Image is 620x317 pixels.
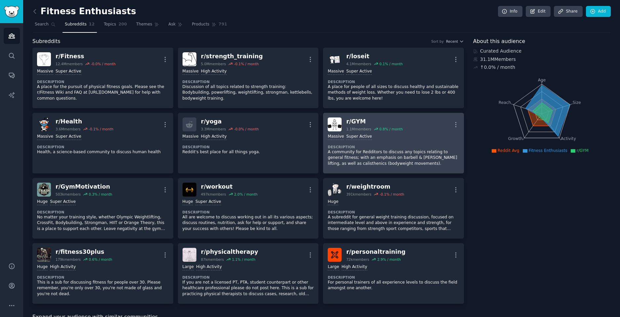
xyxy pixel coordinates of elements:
[50,199,76,205] div: Super Active
[134,19,162,33] a: Themes
[328,183,342,197] img: weightroom
[37,68,53,75] div: Massive
[328,214,459,232] p: A subreddit for general weight training discussion, focused on intermediate level and above in ex...
[37,149,169,155] p: Health, a science-based community to discuss human health
[473,48,611,55] div: Curated Audience
[37,84,169,102] p: A place for the pursuit of physical fitness goals. Please see the r/Fitness Wiki and FAQ at [URL]...
[554,6,582,17] a: Share
[65,22,87,27] span: Subreddits
[323,48,464,108] a: loseitr/loseit4.1Mmembers0.1% / monthMassiveSuper ActiveDescriptionA place for people of all size...
[32,178,173,239] a: GymMotivationr/GymMotivation503kmembers0.3% / monthHugeSuper ActiveDescriptionNo matter your trai...
[328,79,459,84] dt: Description
[328,248,342,262] img: personaltraining
[201,68,227,75] div: High Activity
[183,214,314,232] p: All are welcome to discuss working out in all its various aspects; discuss routines, nutrition, a...
[62,19,97,33] a: Subreddits12
[35,22,49,27] span: Search
[346,183,404,191] div: r/ weightroom
[342,264,367,270] div: High Activity
[379,127,403,131] div: 0.8 % / month
[380,192,404,197] div: -0.1 % / month
[234,192,258,197] div: 2.0 % / month
[323,243,464,304] a: personaltrainingr/personaltraining72kmembers2.9% / monthLargeHigh ActivityDescriptionFor personal...
[37,275,169,280] dt: Description
[37,145,169,149] dt: Description
[328,149,459,167] p: A community for Redditors to discuss any topics relating to general fitness; with an emphasis on ...
[183,145,314,149] dt: Description
[37,134,53,140] div: Massive
[37,183,51,197] img: GymMotivation
[37,79,169,84] dt: Description
[178,113,319,173] a: r/yoga3.3Mmembers-0.0% / monthMassiveHigh ActivityDescriptionReddit's best place for all things y...
[183,84,314,102] p: Discussion of all topics related to strength training: Bodybuilding, powerlifting, weightlifting,...
[56,192,81,197] div: 503k members
[32,6,136,17] h2: Fitness Enthusiasts
[328,199,338,205] div: Huge
[201,127,226,131] div: 3.3M members
[89,127,113,131] div: -0.1 % / month
[37,264,48,270] div: Huge
[526,6,551,17] a: Edit
[183,134,199,140] div: Massive
[538,78,546,82] tspan: Age
[201,134,227,140] div: High Activity
[328,84,459,102] p: A place for people of all sizes to discuss healthy and sustainable methods of weight loss. Whethe...
[189,19,229,33] a: Products791
[328,210,459,214] dt: Description
[499,100,511,105] tspan: Reach
[328,117,342,131] img: GYM
[473,56,611,63] div: 31.1M Members
[508,136,522,141] tspan: Growth
[50,264,76,270] div: High Activity
[201,52,263,61] div: r/ strength_training
[183,264,194,270] div: Large
[498,148,519,153] span: Reddit Avg
[168,22,176,27] span: Ask
[346,134,372,140] div: Super Active
[102,19,129,33] a: Topics200
[328,134,344,140] div: Massive
[37,117,51,131] img: Health
[346,117,403,126] div: r/ GYM
[37,52,51,66] img: Fitness
[89,22,95,27] span: 12
[346,257,369,262] div: 72k members
[192,22,209,27] span: Products
[183,275,314,280] dt: Description
[37,280,169,297] p: This is a sub for discussing fitness for people over 30. Please remember, you're only over 30, yo...
[178,243,319,304] a: physicaltherapyr/physicaltherapy87kmembers1.1% / monthLargeHigh ActivityDescriptionIf you are not...
[56,183,112,191] div: r/ GymMotivation
[183,248,196,262] img: physicaltherapy
[178,178,319,239] a: workoutr/workout497kmembers2.0% / monthHugeSuper ActiveDescriptionAll are welcome to discuss work...
[328,280,459,291] p: For personal trainers of all experience levels to discuss the field amongst one another.
[183,183,196,197] img: workout
[195,199,221,205] div: Super Active
[219,22,227,27] span: 791
[118,22,127,27] span: 200
[234,127,259,131] div: -0.0 % / month
[446,39,464,44] button: Recent
[56,248,112,256] div: r/ fitness30plus
[4,6,19,18] img: GummySearch logo
[377,257,401,262] div: 2.9 % / month
[232,257,255,262] div: 1.1 % / month
[201,248,258,256] div: r/ physicaltherapy
[234,62,259,66] div: -0.1 % / month
[37,248,51,262] img: fitness30plus
[56,68,81,75] div: Super Active
[166,19,185,33] a: Ask
[529,148,567,153] span: Fitness Enthusiasts
[56,117,113,126] div: r/ Health
[446,39,458,44] span: Recent
[56,257,81,262] div: 179k members
[346,68,372,75] div: Super Active
[196,264,222,270] div: High Activity
[323,113,464,173] a: GYMr/GYM1.1Mmembers0.8% / monthMassiveSuper ActiveDescriptionA community for Redditors to discuss...
[32,48,173,108] a: Fitnessr/Fitness12.4Mmembers-0.0% / monthMassiveSuper ActiveDescriptionA place for the pursuit of...
[201,257,224,262] div: 87k members
[346,248,405,256] div: r/ personaltraining
[201,62,226,66] div: 5.0M members
[56,52,116,61] div: r/ Fitness
[328,145,459,149] dt: Description
[498,6,522,17] a: Info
